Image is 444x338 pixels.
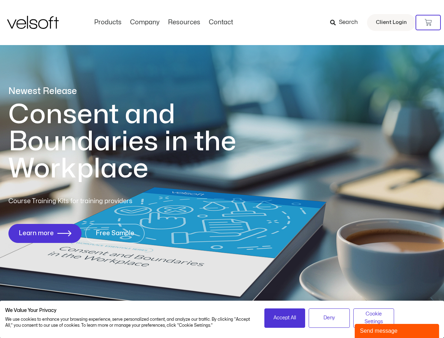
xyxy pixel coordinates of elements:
a: CompanyMenu Toggle [126,19,164,26]
h2: We Value Your Privacy [5,307,254,314]
nav: Menu [90,19,237,26]
span: Accept All [274,314,296,322]
a: Search [330,17,363,29]
span: Cookie Settings [358,310,390,326]
a: ContactMenu Toggle [205,19,237,26]
a: ResourcesMenu Toggle [164,19,205,26]
span: Learn more [19,230,54,237]
button: Deny all cookies [309,308,350,328]
a: Learn more [8,224,82,243]
span: Deny [323,314,335,322]
span: Search [339,18,358,27]
a: ProductsMenu Toggle [90,19,126,26]
iframe: chat widget [355,323,440,338]
p: We use cookies to enhance your browsing experience, serve personalized content, and analyze our t... [5,317,254,328]
button: Adjust cookie preferences [353,308,394,328]
a: Free Sample [85,224,144,243]
span: Free Sample [96,230,134,237]
span: Client Login [376,18,407,27]
h1: Consent and Boundaries in the Workplace [8,101,265,182]
a: Client Login [367,14,416,31]
p: Newest Release [8,85,265,98]
button: Accept all cookies [264,308,305,328]
p: Course Training Kits for training providers [8,196,184,206]
img: Velsoft Training Materials [7,16,59,29]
